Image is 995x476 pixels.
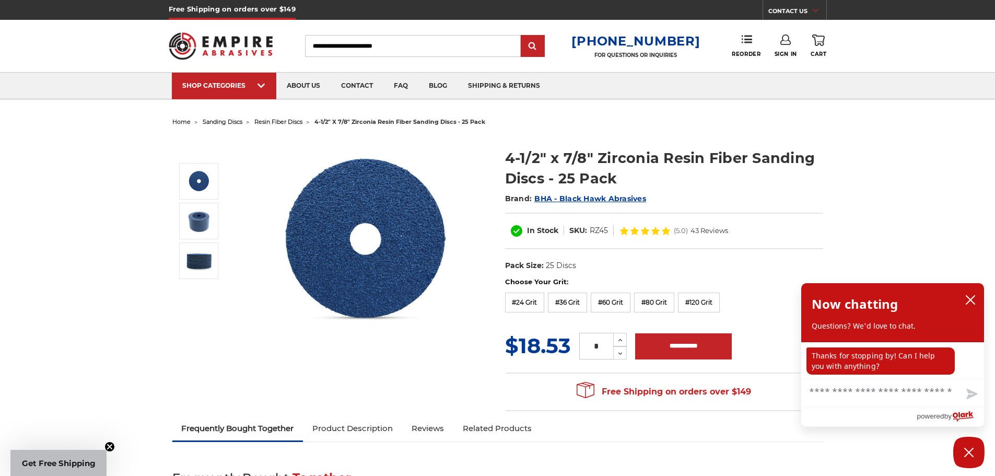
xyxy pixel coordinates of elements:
a: Reorder [732,34,760,57]
span: Sign In [775,51,797,57]
span: (5.0) [674,227,688,234]
dd: 25 Discs [546,260,576,271]
a: [PHONE_NUMBER] [571,33,700,49]
img: 4-1/2" zirc resin fiber disc [186,168,212,194]
a: about us [276,73,331,99]
a: faq [383,73,418,99]
a: resin fiber discs [254,118,302,125]
a: blog [418,73,458,99]
a: Product Description [303,417,402,440]
dd: RZ45 [590,225,608,236]
div: olark chatbox [801,283,985,427]
a: Related Products [453,417,541,440]
div: SHOP CATEGORIES [182,82,266,89]
img: 4.5" zirconia resin fiber discs [186,248,212,274]
a: BHA - Black Hawk Abrasives [534,194,646,203]
a: Cart [811,34,826,57]
img: 4-1/2" zirc resin fiber disc [262,137,471,345]
span: Cart [811,51,826,57]
span: $18.53 [505,333,571,358]
p: Thanks for stopping by! Can I help you with anything? [806,347,955,375]
span: Free Shipping on orders over $149 [577,381,751,402]
img: Empire Abrasives [169,26,273,66]
a: home [172,118,191,125]
p: FOR QUESTIONS OR INQUIRIES [571,52,700,59]
span: 4-1/2" x 7/8" zirconia resin fiber sanding discs - 25 pack [314,118,485,125]
div: Get Free ShippingClose teaser [10,450,107,476]
a: Frequently Bought Together [172,417,303,440]
a: sanding discs [203,118,242,125]
span: Brand: [505,194,532,203]
img: 4.5 inch zirconia resin fiber discs [186,208,212,234]
a: Powered by Olark [917,407,984,426]
dt: Pack Size: [505,260,544,271]
dt: SKU: [569,225,587,236]
a: contact [331,73,383,99]
h1: 4-1/2" x 7/8" Zirconia Resin Fiber Sanding Discs - 25 Pack [505,148,823,189]
h2: Now chatting [812,294,898,315]
a: CONTACT US [768,5,826,20]
span: 43 Reviews [690,227,728,234]
span: Reorder [732,51,760,57]
label: Choose Your Grit: [505,277,823,287]
input: Submit [522,36,543,57]
span: Get Free Shipping [22,458,96,468]
span: by [944,410,952,423]
button: close chatbox [962,292,979,308]
a: shipping & returns [458,73,551,99]
p: Questions? We'd love to chat. [812,321,974,331]
span: In Stock [527,226,558,235]
div: chat [801,342,984,379]
a: Reviews [402,417,453,440]
button: Close teaser [104,442,115,452]
button: Send message [958,382,984,407]
span: powered [917,410,944,423]
button: Close Chatbox [953,437,985,468]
